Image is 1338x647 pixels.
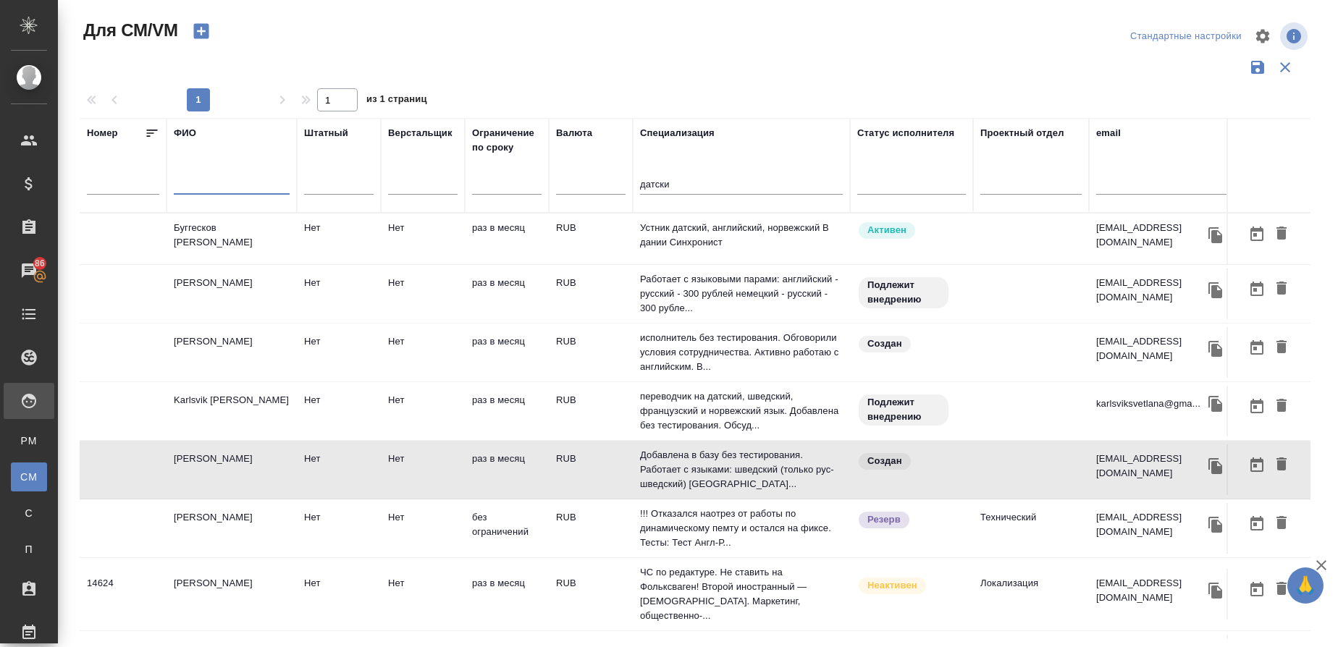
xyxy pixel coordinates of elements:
span: Для СМ/VM [80,19,178,42]
div: Свежая кровь: на первые 3 заказа по тематике ставь редактора и фиксируй оценки [857,276,966,310]
td: раз в месяц [465,444,549,495]
p: Резерв [867,512,901,527]
td: Нет [297,268,381,319]
td: [PERSON_NAME] [167,444,297,495]
td: без ограничений [465,503,549,554]
p: Создан [867,454,902,468]
td: RUB [549,569,633,619]
a: С [11,499,47,528]
td: Нет [297,444,381,495]
p: ЧС по редактуре. Не ставить на Фольксваген! Второй иностранный — [DEMOGRAPHIC_DATA]. Маркетинг, о... [640,565,843,623]
button: Создать [184,19,219,43]
button: Удалить [1269,452,1294,478]
td: Нет [381,569,465,619]
button: Удалить [1269,334,1294,361]
p: [EMAIL_ADDRESS][DOMAIN_NAME] [1096,334,1205,363]
span: 86 [26,256,54,271]
button: Открыть календарь загрузки [1245,334,1269,361]
div: Номер [87,126,118,140]
td: раз в месяц [465,213,549,264]
div: Валюта [556,126,592,140]
a: 86 [4,253,54,289]
p: Подлежит внедрению [867,395,940,424]
button: Удалить [1269,576,1294,603]
td: раз в месяц [465,268,549,319]
button: Скопировать [1205,514,1226,536]
td: [PERSON_NAME] [167,569,297,619]
button: Скопировать [1205,279,1226,301]
td: раз в месяц [465,386,549,436]
p: [EMAIL_ADDRESS][DOMAIN_NAME] [1096,452,1205,481]
div: Статус исполнителя [857,126,954,140]
div: ФИО [174,126,196,140]
p: karlsviksvetlana@gma... [1096,397,1200,411]
td: RUB [549,327,633,378]
button: Сбросить фильтры [1271,54,1299,81]
div: Ограничение по сроку [472,126,542,155]
button: Удалить [1269,276,1294,303]
span: из 1 страниц [366,90,427,111]
div: Рядовой исполнитель: назначай с учетом рейтинга [857,221,966,240]
td: RUB [549,444,633,495]
span: П [18,542,40,557]
div: Верстальщик [388,126,453,140]
td: Нет [381,444,465,495]
td: Нет [381,213,465,264]
div: split button [1127,25,1245,48]
td: Нет [381,327,465,378]
button: Скопировать [1205,455,1226,477]
td: Нет [381,386,465,436]
td: RUB [549,503,633,554]
td: 14624 [80,569,167,619]
p: Активен [867,223,906,237]
p: Работает с языковыми парами: английский - русский - 300 рублей немецкий - русский - 300 рубле... [640,272,843,316]
div: Специализация [640,126,715,140]
a: П [11,535,47,564]
button: Сохранить фильтры [1244,54,1271,81]
p: [EMAIL_ADDRESS][DOMAIN_NAME] [1096,221,1205,250]
button: Открыть календарь загрузки [1245,276,1269,303]
button: Удалить [1269,393,1294,420]
td: раз в месяц [465,327,549,378]
button: Скопировать [1205,393,1226,415]
td: Нет [297,213,381,264]
td: Нет [297,327,381,378]
button: Удалить [1269,510,1294,537]
button: Открыть календарь загрузки [1245,452,1269,478]
p: переводчик на датский, шведский, французский и норвежский язык. Добавлена без тестирования. Обсуд... [640,389,843,433]
span: CM [18,470,40,484]
a: PM [11,426,47,455]
a: CM [11,462,47,491]
button: Скопировать [1205,224,1226,246]
button: Скопировать [1205,580,1226,601]
p: Устник датский, английский, норвежский В дании Синхронист [640,221,843,250]
td: Технический [973,503,1089,554]
span: Посмотреть информацию [1280,22,1310,50]
div: Проектный отдел [980,126,1064,140]
button: Открыть календарь загрузки [1245,576,1269,603]
td: Нет [297,569,381,619]
p: [EMAIL_ADDRESS][DOMAIN_NAME] [1096,576,1205,605]
div: Наши пути разошлись: исполнитель с нами не работает [857,576,966,596]
p: [EMAIL_ADDRESS][DOMAIN_NAME] [1096,276,1205,305]
span: PM [18,434,40,448]
td: Нет [297,386,381,436]
p: исполнитель без тестирования. Обговорили условия сотрудничества. Активно работаю с английским. В... [640,331,843,374]
div: email [1096,126,1121,140]
td: Нет [297,503,381,554]
button: Открыть календарь загрузки [1245,221,1269,248]
td: Нет [381,268,465,319]
td: [PERSON_NAME] [167,503,297,554]
div: Штатный [304,126,348,140]
button: Удалить [1269,221,1294,248]
p: Подлежит внедрению [867,278,940,307]
p: [EMAIL_ADDRESS][DOMAIN_NAME] [1096,510,1205,539]
td: RUB [549,386,633,436]
td: Karlsvik [PERSON_NAME] [167,386,297,436]
td: раз в месяц [465,569,549,619]
td: [PERSON_NAME] [167,327,297,378]
button: Открыть календарь загрузки [1245,510,1269,537]
div: На крайний случай: тут высокое качество, но есть другие проблемы [857,510,966,530]
td: Локализация [973,569,1089,619]
button: Скопировать [1205,338,1226,360]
